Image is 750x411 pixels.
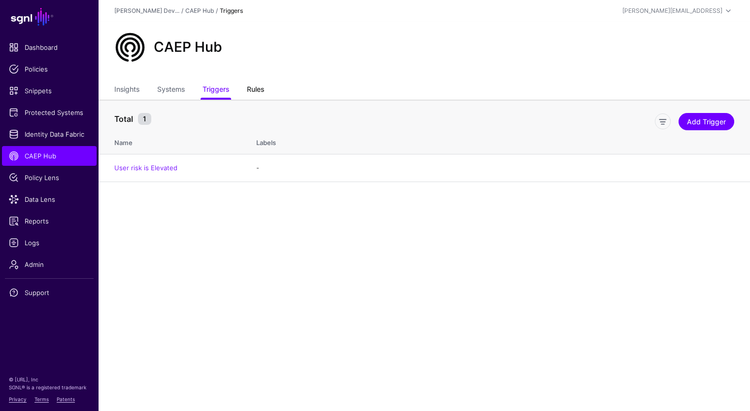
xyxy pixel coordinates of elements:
a: User risk is Elevated [114,164,177,172]
a: Add Trigger [679,113,734,130]
span: Policy Lens [9,173,90,183]
strong: Total [114,114,133,124]
a: Insights [114,81,139,100]
p: © [URL], Inc [9,375,90,383]
a: Terms [34,396,49,402]
a: Rules [247,81,264,100]
a: Data Lens [2,189,97,209]
small: 1 [138,113,151,125]
strong: Triggers [220,7,243,14]
span: Dashboard [9,42,90,52]
span: Snippets [9,86,90,96]
a: Admin [2,255,97,274]
span: Support [9,288,90,298]
a: Patents [57,396,75,402]
a: [PERSON_NAME] Dev... [114,7,179,14]
div: / [214,6,220,15]
span: Data Lens [9,194,90,204]
th: Labels [246,128,750,154]
a: Reports [2,211,97,231]
span: Protected Systems [9,108,90,117]
th: Name [99,128,246,154]
span: Identity Data Fabric [9,129,90,139]
a: Policies [2,59,97,79]
a: Triggers [203,81,229,100]
span: Policies [9,64,90,74]
span: Reports [9,216,90,226]
a: Protected Systems [2,103,97,122]
a: Identity Data Fabric [2,124,97,144]
a: Privacy [9,396,27,402]
a: Dashboard [2,37,97,57]
p: SGNL® is a registered trademark [9,383,90,391]
div: / [179,6,185,15]
span: Logs [9,238,90,248]
a: SGNL [6,6,93,28]
div: - [256,163,734,173]
a: Policy Lens [2,168,97,187]
span: CAEP Hub [9,151,90,161]
a: CAEP Hub [185,7,214,14]
a: CAEP Hub [2,146,97,166]
a: Snippets [2,81,97,101]
h2: CAEP Hub [154,39,222,56]
span: Admin [9,260,90,269]
a: Systems [157,81,185,100]
a: Logs [2,233,97,253]
div: [PERSON_NAME][EMAIL_ADDRESS] [622,6,722,15]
